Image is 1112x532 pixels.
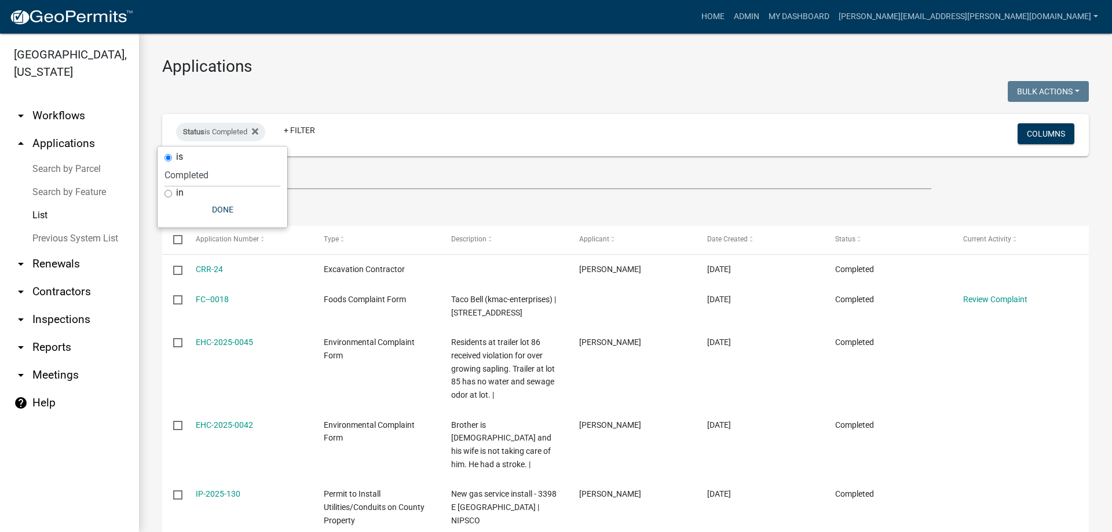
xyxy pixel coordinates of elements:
[579,489,641,498] span: Jay Shroyer
[14,396,28,410] i: help
[196,337,253,347] a: EHC-2025-0045
[835,337,874,347] span: Completed
[162,57,1089,76] h3: Applications
[324,265,405,274] span: Excavation Contractor
[707,235,748,243] span: Date Created
[707,337,731,347] span: 09/12/2025
[729,6,764,28] a: Admin
[1008,81,1089,102] button: Bulk Actions
[835,489,874,498] span: Completed
[183,127,204,136] span: Status
[696,226,824,254] datatable-header-cell: Date Created
[324,337,415,360] span: Environmental Complaint Form
[162,166,931,189] input: Search for applications
[835,295,874,304] span: Completed
[707,265,731,274] span: 09/15/2025
[14,137,28,151] i: arrow_drop_up
[14,285,28,299] i: arrow_drop_down
[579,265,641,274] span: Kevin Maxwell
[14,340,28,354] i: arrow_drop_down
[707,489,731,498] span: 09/10/2025
[451,235,487,243] span: Description
[14,368,28,382] i: arrow_drop_down
[824,226,952,254] datatable-header-cell: Status
[14,313,28,326] i: arrow_drop_down
[952,226,1080,254] datatable-header-cell: Current Activity
[835,235,855,243] span: Status
[451,489,557,525] span: New gas service install - 3398 E 400 N, Kokomo | NIPSCO
[176,188,184,197] label: in
[14,257,28,271] i: arrow_drop_down
[162,226,184,254] datatable-header-cell: Select
[579,337,641,347] span: Yen Dang
[324,295,406,304] span: Foods Complaint Form
[579,235,609,243] span: Applicant
[764,6,834,28] a: My Dashboard
[834,6,1103,28] a: [PERSON_NAME][EMAIL_ADDRESS][PERSON_NAME][DOMAIN_NAME]
[963,235,1011,243] span: Current Activity
[1018,123,1074,144] button: Columns
[164,199,280,220] button: Done
[440,226,568,254] datatable-header-cell: Description
[196,420,253,430] a: EHC-2025-0042
[963,295,1027,304] a: Review Complaint
[275,120,324,141] a: + Filter
[196,295,229,304] a: FC--0018
[707,295,731,304] span: 09/14/2025
[451,420,551,469] span: Brother is 74 years old and his wife is not taking care of him. He had a stroke. |
[697,6,729,28] a: Home
[579,420,641,430] span: Yen Dang
[707,420,731,430] span: 09/11/2025
[451,295,556,317] span: Taco Bell (kmac-enterprises) | 2212 W Sycamore St
[324,420,415,443] span: Environmental Complaint Form
[324,235,339,243] span: Type
[196,235,259,243] span: Application Number
[14,109,28,123] i: arrow_drop_down
[835,420,874,430] span: Completed
[184,226,312,254] datatable-header-cell: Application Number
[324,489,425,525] span: Permit to Install Utilities/Conduits on County Property
[568,226,696,254] datatable-header-cell: Applicant
[451,337,555,399] span: Residents at trailer lot 86 received violation for over growing sapling. Trailer at lot 85 has no...
[196,489,240,498] a: IP-2025-130
[196,265,223,274] a: CRR-24
[312,226,440,254] datatable-header-cell: Type
[176,123,265,141] div: is Completed
[835,265,874,274] span: Completed
[176,152,183,162] label: is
